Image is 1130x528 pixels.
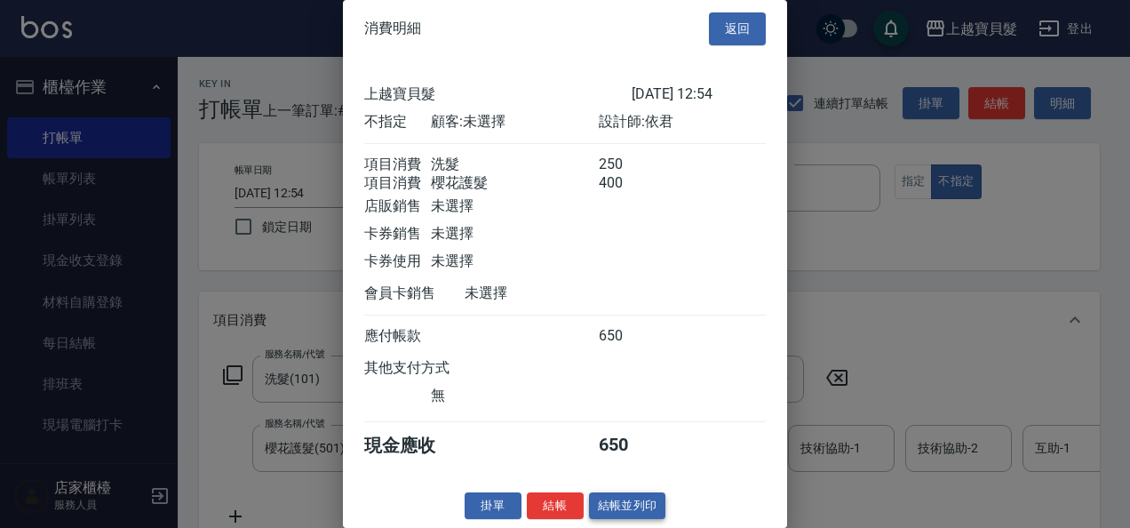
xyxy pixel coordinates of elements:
div: 不指定 [364,113,431,132]
div: 未選擇 [465,284,632,303]
button: 返回 [709,12,766,45]
div: 項目消費 [364,174,431,193]
div: 項目消費 [364,156,431,174]
div: 400 [599,174,665,193]
div: 現金應收 [364,434,465,458]
div: 無 [431,387,598,405]
button: 掛單 [465,492,521,520]
div: 設計師: 依君 [599,113,766,132]
div: 會員卡銷售 [364,284,465,303]
div: 櫻花護髮 [431,174,598,193]
div: 應付帳款 [364,327,431,346]
div: 上越寶貝髮 [364,85,632,104]
div: 洗髮 [431,156,598,174]
div: [DATE] 12:54 [632,85,766,104]
div: 650 [599,327,665,346]
div: 卡券銷售 [364,225,431,244]
button: 結帳並列印 [589,492,666,520]
div: 250 [599,156,665,174]
div: 其他支付方式 [364,359,498,378]
div: 650 [599,434,665,458]
div: 未選擇 [431,225,598,244]
div: 未選擇 [431,252,598,271]
div: 卡券使用 [364,252,431,271]
div: 店販銷售 [364,197,431,216]
button: 結帳 [527,492,584,520]
span: 消費明細 [364,20,421,37]
div: 顧客: 未選擇 [431,113,598,132]
div: 未選擇 [431,197,598,216]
